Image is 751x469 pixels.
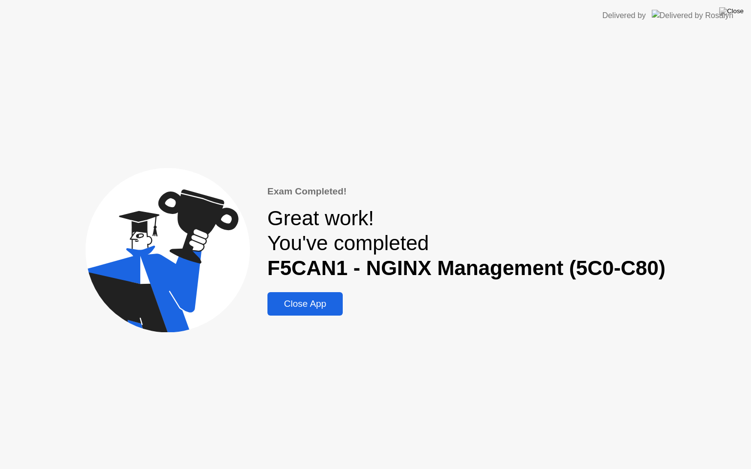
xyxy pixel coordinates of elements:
button: Close App [267,292,343,316]
div: Delivered by [602,10,646,21]
div: Exam Completed! [267,185,665,199]
div: Close App [270,298,340,309]
div: Great work! You've completed [267,206,665,280]
img: Close [719,7,744,15]
b: F5CAN1 - NGINX Management (5C0-C80) [267,256,665,279]
img: Delivered by Rosalyn [652,10,733,21]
